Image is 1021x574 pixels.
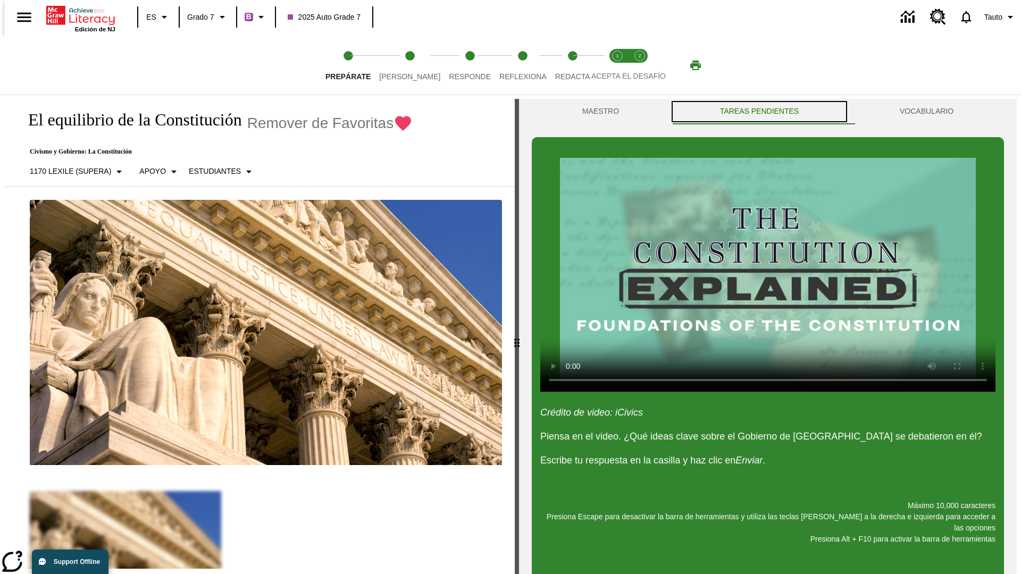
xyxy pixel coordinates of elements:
[638,53,641,58] text: 2
[735,455,763,466] em: Enviar
[519,99,1017,574] div: activity
[4,9,155,18] body: Máximo 10,000 caracteres Presiona Escape para desactivar la barra de herramientas y utiliza las t...
[532,99,669,124] button: Maestro
[669,99,849,124] button: TAREAS PENDIENTES
[540,534,995,545] p: Presiona Alt + F10 para activar la barra de herramientas
[555,72,590,81] span: Redacta
[540,429,995,444] p: Piensa en el video. ¿Qué ideas clave sobre el Gobierno de [GEOGRAPHIC_DATA] se debatieron en él?
[980,7,1021,27] button: Perfil/Configuración
[849,99,1004,124] button: VOCABULARIO
[247,114,413,132] button: Remover de Favoritas - El equilibrio de la Constitución
[4,99,515,569] div: reading
[139,166,166,177] p: Apoyo
[371,36,449,95] button: Lee step 2 of 5
[924,3,952,31] a: Centro de recursos, Se abrirá en una pestaña nueva.
[602,36,633,95] button: Acepta el desafío lee step 1 of 2
[17,148,413,156] p: Civismo y Gobierno: La Constitución
[540,511,995,534] p: Presiona Escape para desactivar la barra de herramientas y utiliza las teclas [PERSON_NAME] a la ...
[952,3,980,31] a: Notificaciones
[591,72,666,80] span: ACEPTA EL DESAFÍO
[547,36,599,95] button: Redacta step 5 of 5
[624,36,655,95] button: Acepta el desafío contesta step 2 of 2
[30,200,502,466] img: El edificio del Tribunal Supremo de Estados Unidos ostenta la frase "Igualdad de justicia bajo la...
[499,72,547,81] span: Reflexiona
[17,110,242,130] h1: El equilibrio de la Constitución
[540,500,995,511] p: Máximo 10,000 caracteres
[183,7,233,27] button: Grado: Grado 7, Elige un grado
[75,26,115,32] span: Edición de NJ
[532,99,1004,124] div: Instructional Panel Tabs
[185,162,260,181] button: Seleccionar estudiante
[187,12,214,23] span: Grado 7
[46,4,115,32] div: Portada
[240,7,272,27] button: Boost El color de la clase es morado/púrpura. Cambiar el color de la clase.
[540,407,643,418] em: Crédito de video: iCivics
[54,558,100,565] span: Support Offline
[317,36,379,95] button: Prepárate step 1 of 5
[984,12,1002,23] span: Tauto
[146,12,156,23] span: ES
[32,550,108,574] button: Support Offline
[515,99,519,574] div: Pulsa la tecla de intro o la barra espaciadora y luego presiona las flechas de derecha e izquierd...
[491,36,555,95] button: Reflexiona step 4 of 5
[679,56,713,75] button: Imprimir
[247,115,394,132] span: Remover de Favoritas
[141,7,175,27] button: Lenguaje: ES, Selecciona un idioma
[135,162,185,181] button: Tipo de apoyo, Apoyo
[440,36,499,95] button: Responde step 3 of 5
[26,162,130,181] button: Seleccione Lexile, 1170 Lexile (Supera)
[325,72,371,81] span: Prepárate
[246,10,252,23] span: B
[540,453,995,468] p: Escribe tu respuesta en la casilla y haz clic en .
[30,166,111,177] p: 1170 Lexile (Supera)
[894,3,924,32] a: Centro de información
[288,12,361,23] span: 2025 Auto Grade 7
[379,72,440,81] span: [PERSON_NAME]
[9,2,40,33] button: Abrir el menú lateral
[189,166,241,177] p: Estudiantes
[616,53,618,58] text: 1
[449,72,491,81] span: Responde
